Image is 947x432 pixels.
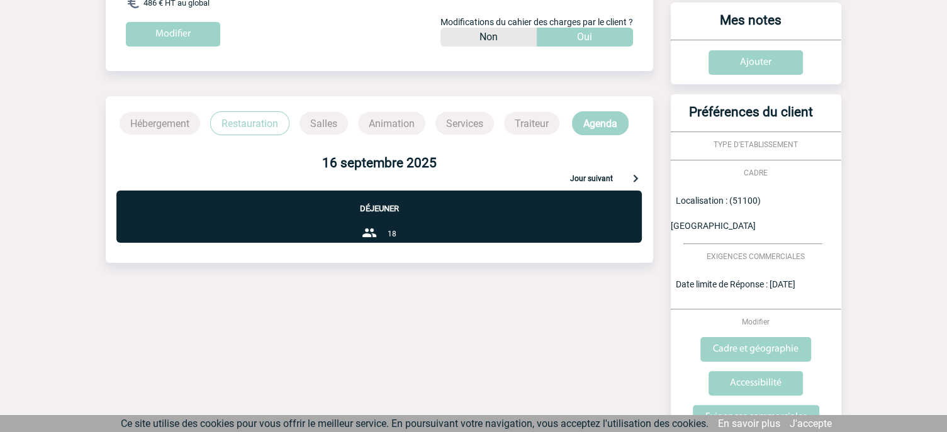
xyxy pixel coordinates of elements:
span: Modifications du cahier des charges par le client ? [440,17,633,27]
p: Oui [577,28,592,47]
input: Ajouter [709,50,803,75]
img: keyboard-arrow-right-24-px.png [628,170,643,186]
span: Date limite de Réponse : [DATE] [676,279,795,289]
a: En savoir plus [718,418,780,429]
h3: Mes notes [676,13,826,40]
p: Jour suivant [570,174,613,186]
span: Localisation : (51100) [GEOGRAPHIC_DATA] [671,196,761,231]
b: 16 septembre 2025 [322,155,437,170]
span: 18 [387,230,396,238]
p: Animation [358,112,425,135]
p: Hébergement [120,112,200,135]
span: TYPE D'ETABLISSEMENT [714,140,798,149]
p: Déjeuner [116,191,642,213]
p: Salles [300,112,348,135]
p: Agenda [572,111,629,135]
img: group-24-px-b.png [362,225,377,240]
span: CADRE [744,169,768,177]
input: Accessibilité [709,371,803,396]
h3: Préférences du client [676,104,826,131]
p: Traiteur [504,112,559,135]
input: Cadre et géographie [700,337,811,362]
span: Ce site utilise des cookies pour vous offrir le meilleur service. En poursuivant votre navigation... [121,418,709,429]
p: Services [435,112,494,135]
p: Restauration [210,111,289,135]
p: Non [479,28,498,47]
input: Modifier [126,22,220,47]
a: J'accepte [790,418,832,429]
span: Modifier [742,318,770,326]
span: EXIGENCES COMMERCIALES [707,252,805,261]
input: Exigences commerciales [693,405,819,429]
